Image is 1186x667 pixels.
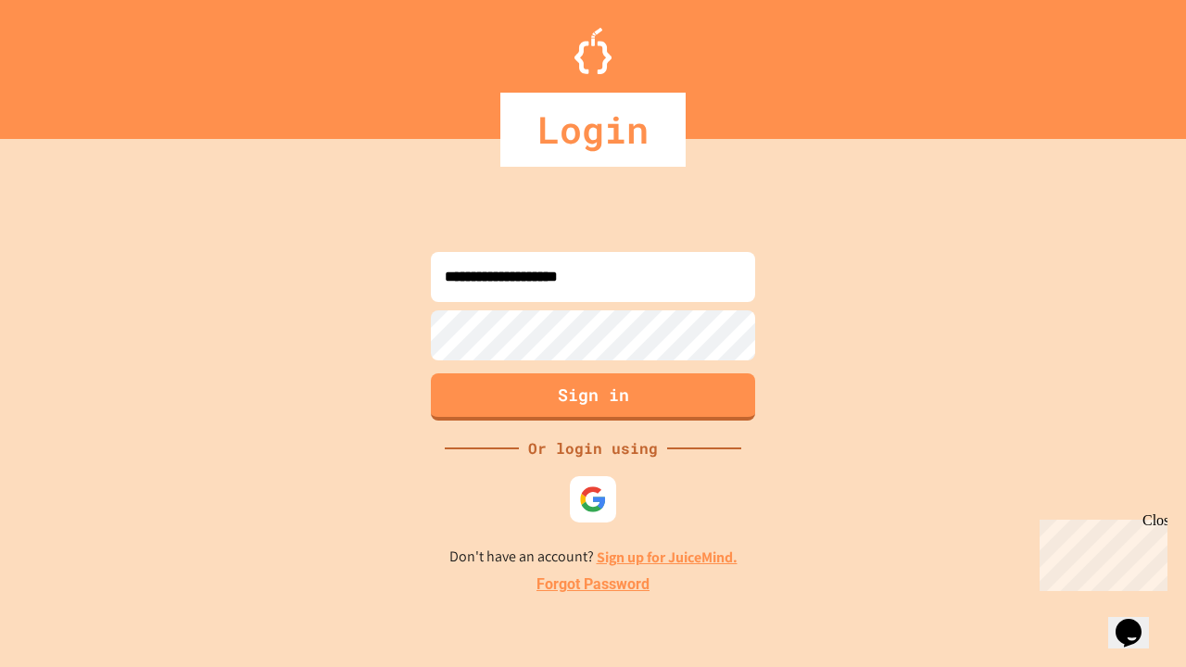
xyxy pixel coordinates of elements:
a: Forgot Password [536,573,650,596]
iframe: chat widget [1108,593,1167,648]
div: Or login using [519,437,667,459]
div: Chat with us now!Close [7,7,128,118]
img: google-icon.svg [579,485,607,513]
iframe: chat widget [1032,512,1167,591]
a: Sign up for JuiceMind. [597,547,738,567]
img: Logo.svg [574,28,612,74]
button: Sign in [431,373,755,421]
div: Login [500,93,686,167]
p: Don't have an account? [449,546,738,569]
